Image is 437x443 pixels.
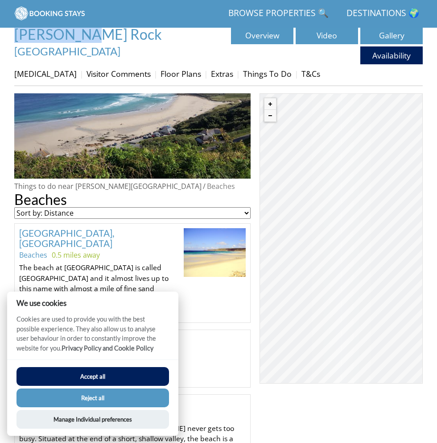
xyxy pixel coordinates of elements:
a: Things to do near [PERSON_NAME][GEOGRAPHIC_DATA] [14,181,202,191]
button: Accept all [16,367,169,386]
button: Zoom in [264,98,276,110]
canvas: Map [260,94,422,383]
button: Reject all [16,389,169,407]
a: Gallery [360,26,423,44]
p: The beach at [GEOGRAPHIC_DATA] is called [GEOGRAPHIC_DATA] and it almost lives up to this name wi... [19,263,179,305]
img: Whitesands Bay, Sennen Cove [184,228,246,277]
a: Extras [211,68,233,79]
img: BookingStays [14,4,86,22]
a: Availability [360,46,423,64]
a: Beaches [207,181,235,191]
a: T&Cs [301,68,320,79]
a: [PERSON_NAME] Rock [14,25,165,43]
h1: Beaches [14,192,251,207]
a: Beaches [19,250,47,260]
a: Visitor Comments [87,68,151,79]
a: Browse Properties 🔍 [225,4,332,24]
a: Destinations 🌍 [343,4,423,24]
li: 0.5 miles away [52,250,100,260]
span: - [14,29,168,58]
button: Zoom out [264,110,276,121]
span: [PERSON_NAME] Rock [14,25,162,43]
a: Things To Do [243,68,292,79]
a: Floor Plans [161,68,201,79]
a: Video [296,26,358,44]
p: Cookies are used to provide you with the best possible experience. They also allow us to analyse ... [7,314,178,359]
a: Overview [231,26,293,44]
h2: We use cookies [7,299,178,307]
a: Privacy Policy and Cookie Policy [62,344,153,352]
a: [MEDICAL_DATA] [14,68,77,79]
a: [GEOGRAPHIC_DATA] [14,45,120,58]
button: Manage Individual preferences [16,410,169,429]
a: [GEOGRAPHIC_DATA], [GEOGRAPHIC_DATA] [19,227,114,249]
